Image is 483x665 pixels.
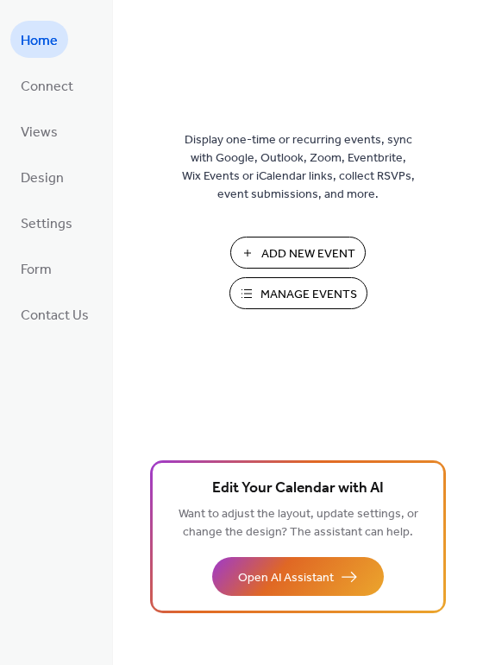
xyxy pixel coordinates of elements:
a: Views [10,112,68,149]
button: Manage Events [229,277,367,309]
span: Design [21,165,64,192]
a: Form [10,250,62,287]
a: Design [10,158,74,195]
a: Contact Us [10,295,99,332]
a: Connect [10,66,84,104]
a: Home [10,21,68,58]
span: Open AI Assistant [238,569,334,587]
span: Connect [21,73,73,100]
button: Add New Event [230,237,366,269]
span: Settings [21,211,72,237]
span: Home [21,28,58,54]
button: Open AI Assistant [212,557,384,596]
span: Want to adjust the layout, update settings, or change the design? The assistant can help. [179,503,418,544]
span: Views [21,119,58,146]
span: Manage Events [260,286,357,304]
a: Settings [10,204,83,241]
span: Add New Event [261,245,355,263]
span: Contact Us [21,302,89,329]
span: Display one-time or recurring events, sync with Google, Outlook, Zoom, Eventbrite, Wix Events or ... [182,131,415,204]
span: Edit Your Calendar with AI [212,477,384,501]
span: Form [21,256,52,283]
